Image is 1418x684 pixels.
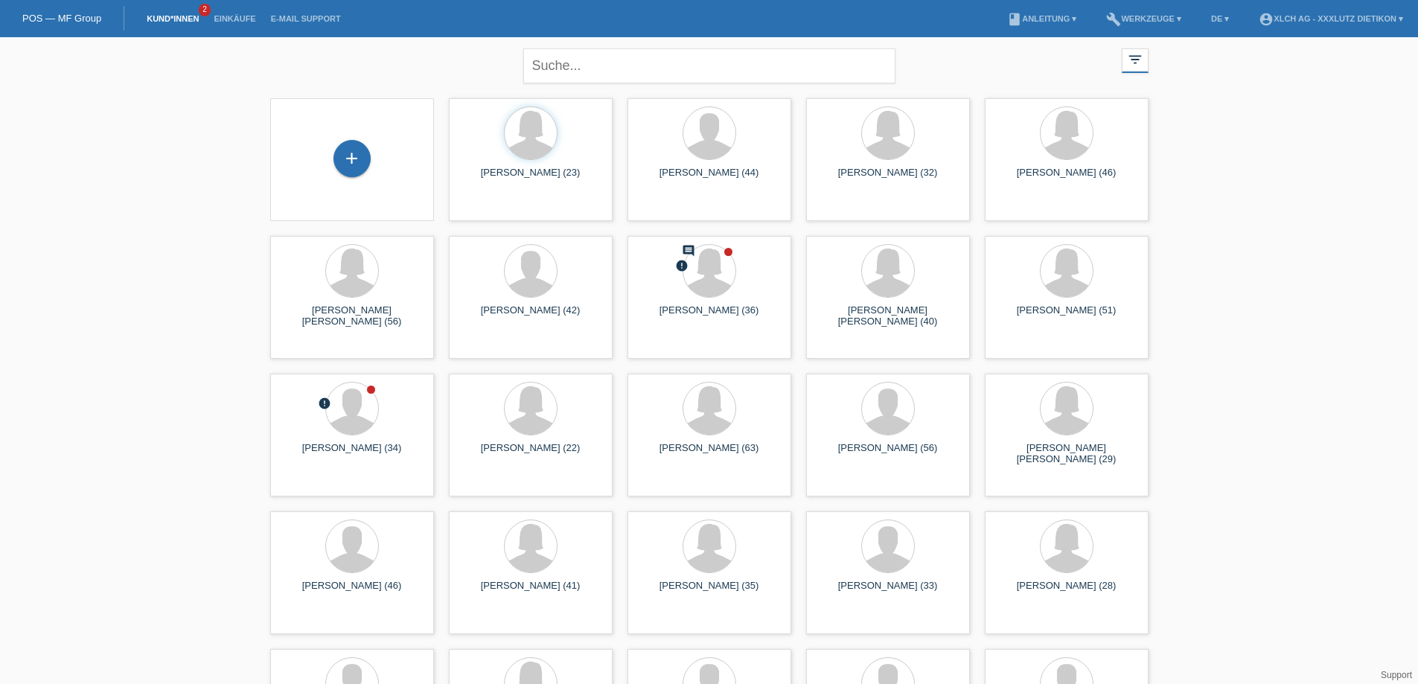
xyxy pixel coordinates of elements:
div: [PERSON_NAME] (44) [639,167,779,191]
div: [PERSON_NAME] [PERSON_NAME] (40) [818,304,958,328]
a: buildWerkzeuge ▾ [1099,14,1189,23]
div: [PERSON_NAME] (41) [461,580,601,604]
div: [PERSON_NAME] (56) [818,442,958,466]
div: Kund*in hinzufügen [334,146,370,171]
a: DE ▾ [1204,14,1236,23]
div: [PERSON_NAME] [PERSON_NAME] (29) [997,442,1137,466]
a: Einkäufe [206,14,263,23]
i: error [675,259,689,272]
div: Zurückgewiesen [318,397,331,412]
input: Suche... [523,48,895,83]
div: [PERSON_NAME] (46) [282,580,422,604]
div: [PERSON_NAME] [PERSON_NAME] (56) [282,304,422,328]
div: [PERSON_NAME] (35) [639,580,779,604]
span: 2 [199,4,211,16]
div: Zurückgewiesen [675,259,689,275]
div: Neuer Kommentar [682,244,695,260]
div: [PERSON_NAME] (46) [997,167,1137,191]
i: filter_list [1127,51,1143,68]
div: [PERSON_NAME] (51) [997,304,1137,328]
div: [PERSON_NAME] (22) [461,442,601,466]
a: POS — MF Group [22,13,101,24]
a: account_circleXLCH AG - XXXLutz Dietikon ▾ [1251,14,1411,23]
i: account_circle [1259,12,1274,27]
div: [PERSON_NAME] (28) [997,580,1137,604]
div: [PERSON_NAME] (34) [282,442,422,466]
div: [PERSON_NAME] (36) [639,304,779,328]
div: [PERSON_NAME] (32) [818,167,958,191]
div: [PERSON_NAME] (33) [818,580,958,604]
i: build [1106,12,1121,27]
a: Kund*innen [139,14,206,23]
a: E-Mail Support [264,14,348,23]
a: Support [1381,670,1412,680]
div: [PERSON_NAME] (23) [461,167,601,191]
div: [PERSON_NAME] (63) [639,442,779,466]
div: [PERSON_NAME] (42) [461,304,601,328]
i: error [318,397,331,410]
a: bookAnleitung ▾ [1000,14,1084,23]
i: comment [682,244,695,258]
i: book [1007,12,1022,27]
